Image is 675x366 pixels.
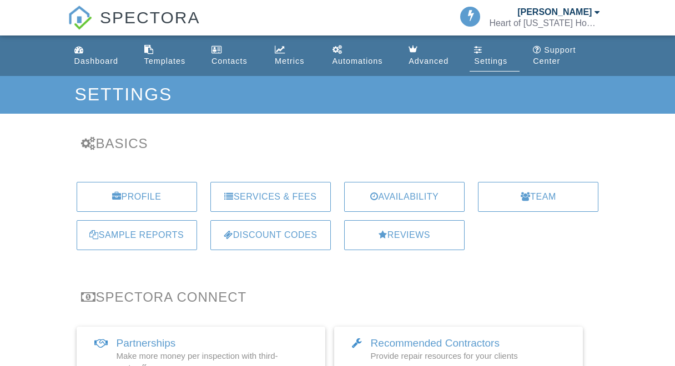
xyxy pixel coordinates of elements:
[474,57,507,65] div: Settings
[117,337,176,349] span: Partnerships
[77,182,197,212] a: Profile
[77,220,197,250] a: Sample Reports
[517,7,592,18] div: [PERSON_NAME]
[275,57,304,65] div: Metrics
[344,220,465,250] a: Reviews
[489,18,600,29] div: Heart of Texas Home inspections, PLLC
[344,182,465,212] a: Availability
[207,40,261,72] a: Contacts
[210,182,331,212] a: Services & Fees
[533,45,576,65] div: Support Center
[68,6,92,30] img: The Best Home Inspection Software - Spectora
[270,40,319,72] a: Metrics
[478,182,598,212] a: Team
[81,136,595,151] h3: Basics
[210,220,331,250] a: Discount Codes
[404,40,461,72] a: Advanced
[74,57,118,65] div: Dashboard
[144,57,186,65] div: Templates
[140,40,198,72] a: Templates
[81,289,595,304] h3: Spectora Connect
[528,40,605,72] a: Support Center
[371,351,518,360] span: Provide repair resources for your clients
[470,40,520,72] a: Settings
[68,17,200,37] a: SPECTORA
[211,57,248,65] div: Contacts
[100,6,200,29] span: SPECTORA
[409,57,449,65] div: Advanced
[328,40,396,72] a: Automations (Basic)
[333,57,383,65] div: Automations
[70,40,131,72] a: Dashboard
[74,85,600,104] h1: Settings
[371,337,500,349] span: Recommended Contractors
